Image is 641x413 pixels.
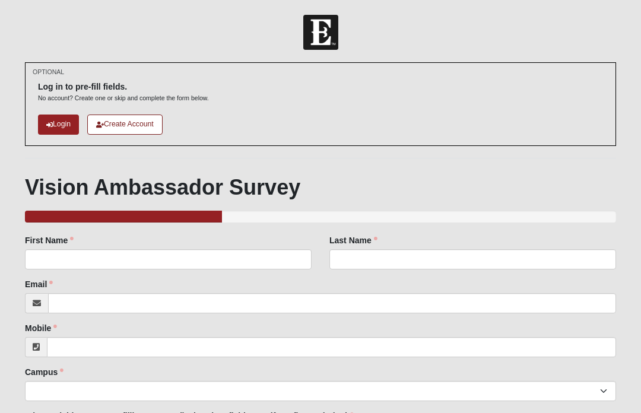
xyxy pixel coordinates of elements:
label: Campus [25,366,64,378]
label: First Name [25,234,74,246]
h6: Log in to pre-fill fields. [38,82,209,92]
label: Last Name [329,234,377,246]
p: No account? Create one or skip and complete the form below. [38,94,209,103]
h1: Vision Ambassador Survey [25,174,616,200]
small: OPTIONAL [33,68,64,77]
a: Login [38,115,79,134]
label: Email [25,278,53,290]
label: Mobile [25,322,57,334]
img: Church of Eleven22 Logo [303,15,338,50]
a: Create Account [87,115,163,134]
